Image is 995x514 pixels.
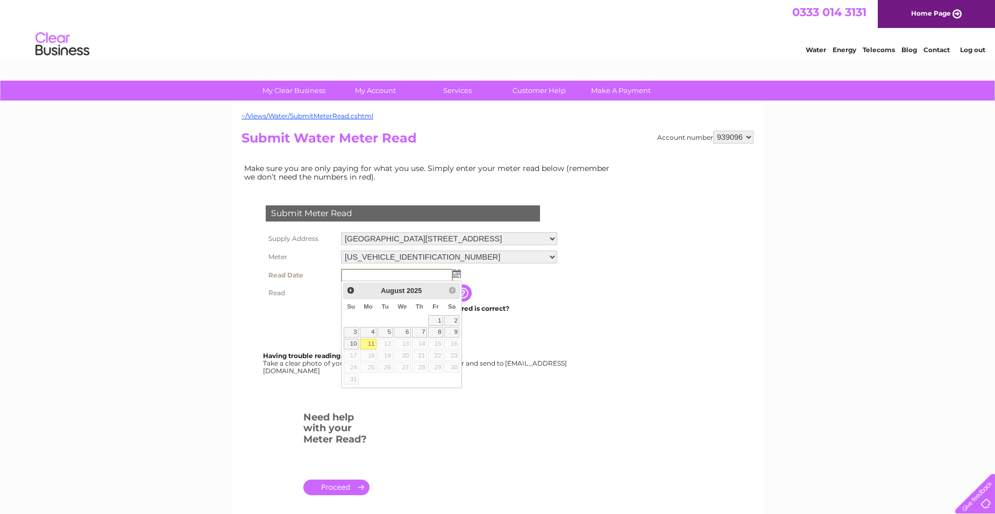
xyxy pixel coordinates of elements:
[360,327,376,338] a: 4
[792,5,866,19] a: 0333 014 3131
[346,286,355,295] span: Prev
[263,352,568,374] div: Take a clear photo of your readings, tell us which supply it's for and send to [EMAIL_ADDRESS][DO...
[378,327,393,338] a: 5
[35,28,90,61] img: logo.png
[344,339,359,349] a: 10
[244,6,752,52] div: Clear Business is a trading name of Verastar Limited (registered in [GEOGRAPHIC_DATA] No. 3667643...
[833,46,856,54] a: Energy
[444,327,459,338] a: 9
[344,327,359,338] a: 3
[657,131,754,144] div: Account number
[444,315,459,326] a: 2
[453,269,461,278] img: ...
[347,303,355,310] span: Sunday
[448,303,456,310] span: Saturday
[263,248,338,266] th: Meter
[263,230,338,248] th: Supply Address
[338,302,560,316] td: Are you sure the read you have entered is correct?
[331,81,420,101] a: My Account
[416,303,423,310] span: Thursday
[241,112,373,120] a: ~/Views/Water/SubmitMeterRead.cshtml
[960,46,985,54] a: Log out
[412,327,427,338] a: 7
[250,81,338,101] a: My Clear Business
[266,205,540,222] div: Submit Meter Read
[454,284,474,302] input: Information
[303,410,369,451] h3: Need help with your Meter Read?
[241,131,754,151] h2: Submit Water Meter Read
[428,315,443,326] a: 1
[303,480,369,495] a: .
[397,303,407,310] span: Wednesday
[407,287,422,295] span: 2025
[381,303,388,310] span: Tuesday
[863,46,895,54] a: Telecoms
[381,287,404,295] span: August
[577,81,665,101] a: Make A Payment
[360,339,376,349] a: 11
[263,266,338,284] th: Read Date
[495,81,584,101] a: Customer Help
[263,284,338,302] th: Read
[432,303,439,310] span: Friday
[806,46,826,54] a: Water
[345,284,357,297] a: Prev
[413,81,502,101] a: Services
[901,46,917,54] a: Blog
[923,46,950,54] a: Contact
[263,352,383,360] b: Having trouble reading your meter?
[394,327,411,338] a: 6
[241,161,618,184] td: Make sure you are only paying for what you use. Simply enter your meter read below (remember we d...
[428,327,443,338] a: 8
[364,303,373,310] span: Monday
